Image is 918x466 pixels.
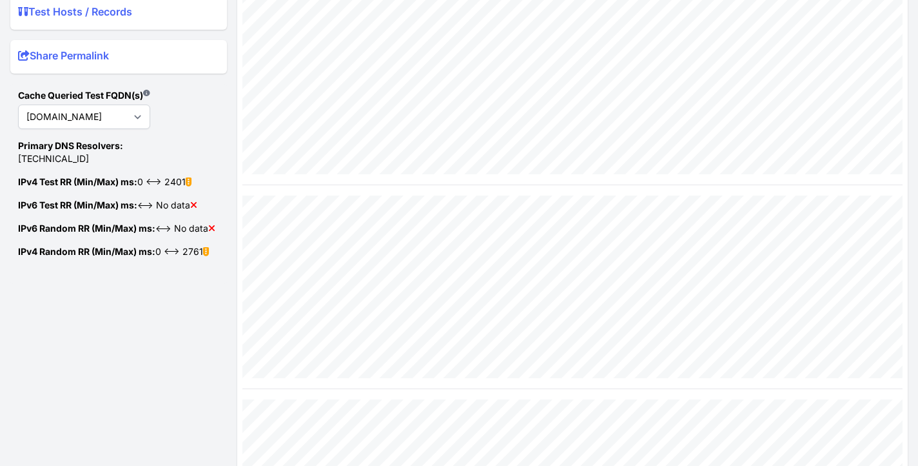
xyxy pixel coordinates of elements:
[18,48,219,68] summary: Share Permalink
[18,90,150,129] strong: Cache Queried Test FQDN(s)
[18,223,155,234] strong: IPv6 Random RR (Min/Max) ms:
[18,4,219,25] summary: Test Hosts / Records
[18,246,209,257] span: 0 <--> 2761
[18,140,123,164] span: [TECHNICAL_ID]
[18,140,123,151] strong: Primary DNS Resolvers:
[18,223,215,234] span: <--> No data
[18,176,191,187] span: 0 <--> 2401
[18,176,137,187] strong: IPv4 Test RR (Min/Max) ms:
[18,199,137,210] strong: IPv6 Test RR (Min/Max) ms:
[18,199,197,210] span: <--> No data
[18,246,155,257] strong: IPv4 Random RR (Min/Max) ms:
